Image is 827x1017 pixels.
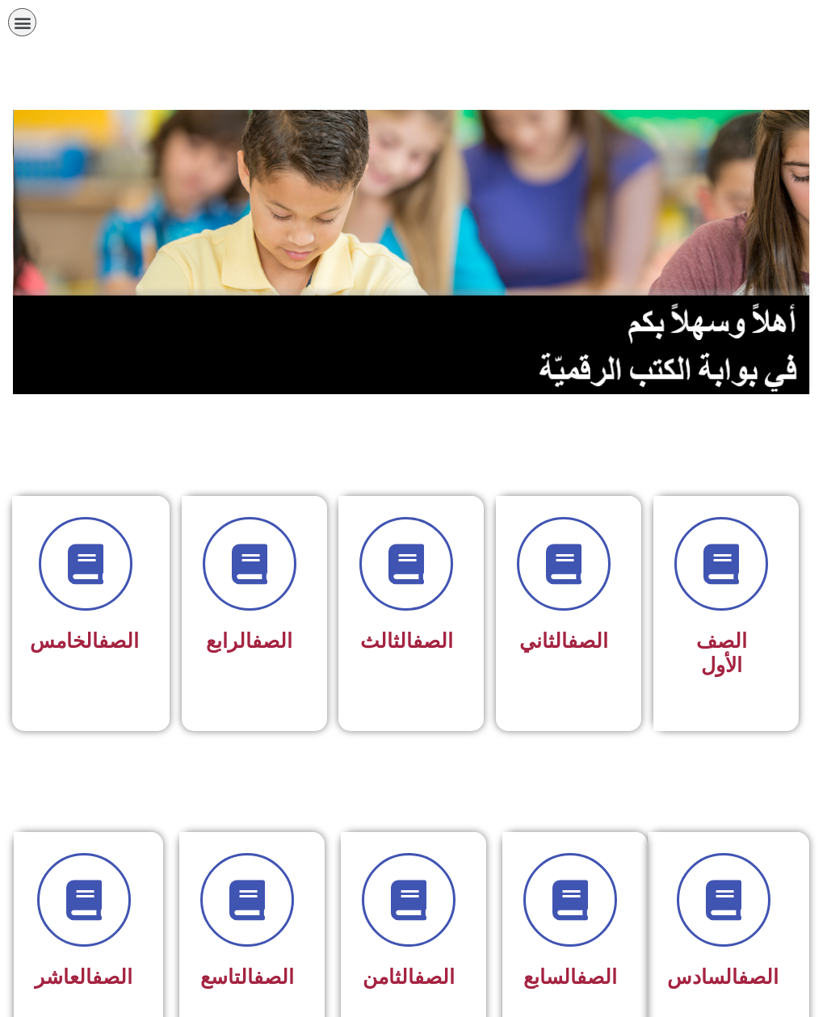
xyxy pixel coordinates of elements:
a: الصف [738,965,779,989]
span: السابع [523,965,617,989]
span: الثالث [360,629,453,653]
span: الثاني [519,629,608,653]
span: الثامن [363,965,455,989]
a: الصف [414,965,455,989]
a: الصف [413,629,453,653]
a: الصف [92,965,132,989]
span: الخامس [30,629,139,653]
div: כפתור פתיחת תפריט [8,8,36,36]
a: الصف [252,629,292,653]
span: الرابع [206,629,292,653]
span: الصف الأول [696,629,747,677]
span: العاشر [35,965,132,989]
a: الصف [99,629,139,653]
a: الصف [568,629,608,653]
a: الصف [254,965,294,989]
span: السادس [667,965,779,989]
a: الصف [577,965,617,989]
span: التاسع [200,965,294,989]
